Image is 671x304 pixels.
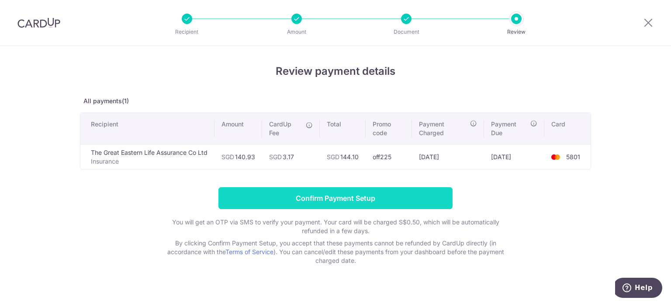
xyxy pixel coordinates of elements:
[225,248,273,255] a: Terms of Service
[419,120,467,137] span: Payment Charged
[214,113,262,144] th: Amount
[264,28,329,36] p: Amount
[366,144,412,169] td: off225
[80,63,591,79] h4: Review payment details
[17,17,60,28] img: CardUp
[484,28,549,36] p: Review
[615,278,662,300] iframe: Opens a widget where you can find more information
[221,153,234,161] span: SGD
[491,120,528,137] span: Payment Due
[327,153,339,161] span: SGD
[320,144,366,169] td: 144.10
[544,113,591,144] th: Card
[269,153,282,161] span: SGD
[484,144,544,169] td: [DATE]
[218,187,453,209] input: Confirm Payment Setup
[269,120,301,137] span: CardUp Fee
[566,153,580,161] span: 5801
[80,97,591,105] p: All payments(1)
[161,218,510,235] p: You will get an OTP via SMS to verify your payment. Your card will be charged S$0.50, which will ...
[80,113,214,144] th: Recipient
[214,144,262,169] td: 140.93
[161,239,510,265] p: By clicking Confirm Payment Setup, you accept that these payments cannot be refunded by CardUp di...
[366,113,412,144] th: Promo code
[91,157,208,166] p: Insurance
[374,28,439,36] p: Document
[320,113,366,144] th: Total
[155,28,219,36] p: Recipient
[412,144,484,169] td: [DATE]
[547,152,564,162] img: <span class="translation_missing" title="translation missing: en.account_steps.new_confirm_form.b...
[262,144,320,169] td: 3.17
[80,144,214,169] td: The Great Eastern Life Assurance Co Ltd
